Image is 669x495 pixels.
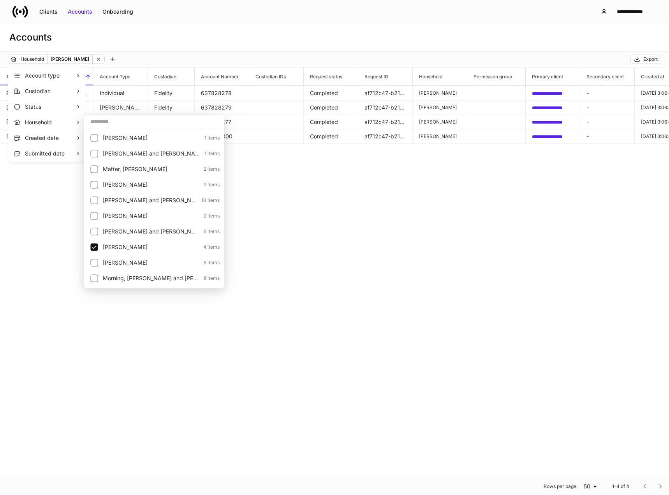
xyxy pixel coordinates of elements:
p: 4 items [199,244,220,250]
p: Manke, William and Carole [103,150,200,157]
p: 10 items [197,197,220,203]
p: Submitted date [25,150,76,157]
p: 1 items [200,150,220,157]
p: Custodian [25,87,76,95]
p: 8 items [199,275,220,281]
p: Morning, Corey and Erin [103,274,199,282]
p: 2 items [199,182,220,188]
p: 2 items [199,213,220,219]
p: 5 items [199,228,220,235]
p: Account type [25,72,76,80]
p: McPherson, Kimberly [103,212,199,220]
p: McNurlin Thomas and Linda [103,196,197,204]
p: McPherson, Shawn and Jodi [103,228,199,235]
p: Status [25,103,76,111]
p: Matter, Susan [103,165,199,173]
p: 5 items [199,260,220,266]
p: Moldenhauer, Danny [103,259,199,267]
p: Lunde, Hayley [103,134,200,142]
p: Created date [25,134,76,142]
p: Meeker, Elizabeth [103,243,199,251]
p: Household [25,118,76,126]
p: 2 items [199,166,220,172]
p: 1 items [200,135,220,141]
p: McNurlin, Marcus [103,181,199,189]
